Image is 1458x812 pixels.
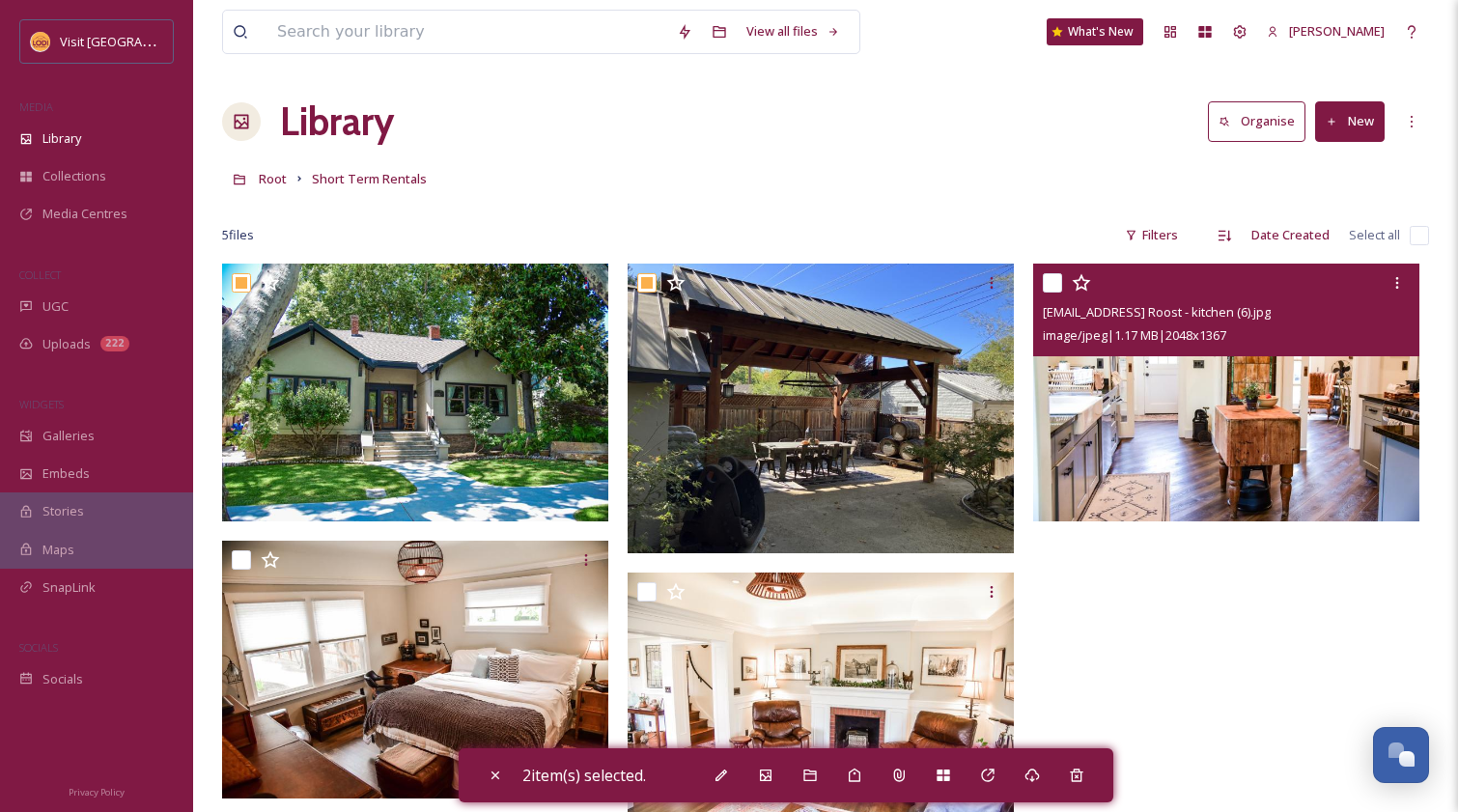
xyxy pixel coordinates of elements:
button: Organise [1208,101,1305,141]
a: Library [280,93,394,151]
div: Filters [1115,216,1188,254]
a: Privacy Policy [69,779,125,802]
a: What's New [1047,18,1143,45]
a: Short Term Rentals [312,167,427,190]
a: Organise [1208,101,1315,141]
span: Uploads [42,335,91,353]
button: Open Chat [1373,727,1429,783]
span: UGC [42,297,69,316]
span: Galleries [42,427,95,445]
span: Media Centres [42,205,127,223]
img: ext_1758667833.726629_oshamilt@pacbell.net-IMG_2889.jpg [628,264,1014,553]
input: Search your library [267,11,667,53]
span: Root [259,170,287,187]
span: 5 file s [222,226,254,244]
img: ext_1758667836.765093_oshamilt@pacbell.net-finches roost sunny day (1).jpg [222,264,608,521]
span: Embeds [42,464,90,483]
span: Privacy Policy [69,786,125,798]
span: Socials [42,670,83,688]
span: Maps [42,541,74,559]
span: WIDGETS [19,397,64,411]
span: image/jpeg | 1.17 MB | 2048 x 1367 [1043,326,1226,344]
span: MEDIA [19,99,53,114]
span: 2 item(s) selected. [522,765,646,786]
span: [EMAIL_ADDRESS] Roost - kitchen (6).jpg [1043,303,1271,321]
img: ext_1758667833.690672_oshamilt@pacbell.net-Finches Roost - downstairs room (1).jpg [222,541,608,798]
div: Date Created [1242,216,1339,254]
span: SnapLink [42,578,96,597]
div: 222 [100,336,129,351]
span: Select all [1349,226,1400,244]
span: Library [42,129,81,148]
span: SOCIALS [19,640,58,655]
button: New [1315,101,1385,141]
a: View all files [737,13,850,50]
span: COLLECT [19,267,61,282]
span: Short Term Rentals [312,170,427,187]
span: [PERSON_NAME] [1289,22,1385,40]
span: Stories [42,502,84,520]
img: Square%20Social%20Visit%20Lodi.png [31,32,50,51]
span: Visit [GEOGRAPHIC_DATA] [60,32,210,50]
a: Root [259,167,287,190]
img: ext_1758667833.686862_oshamilt@pacbell.net-Finches Roost - kitchen (6).jpg [1033,264,1419,521]
a: [PERSON_NAME] [1257,13,1394,50]
span: Collections [42,167,106,185]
